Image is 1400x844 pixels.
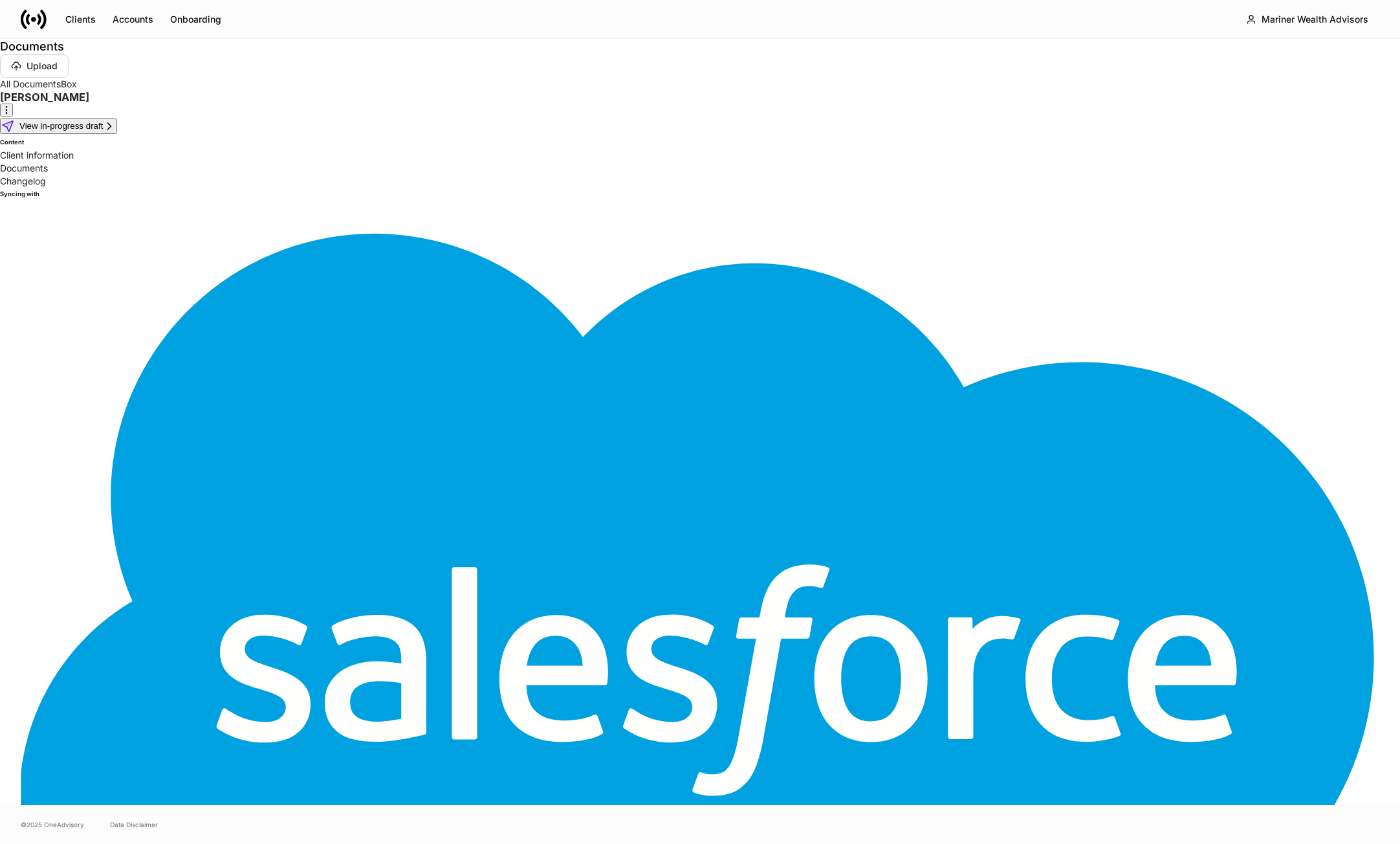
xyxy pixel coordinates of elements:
[19,121,103,131] span: View in-progress draft
[61,78,77,89] a: Box
[113,13,153,26] div: Accounts
[57,9,104,30] button: Clients
[104,9,162,30] button: Accounts
[170,13,221,26] div: Onboarding
[21,819,84,830] span: © 2025 OneAdvisory
[65,13,96,26] div: Clients
[1262,13,1368,26] div: Mariner Wealth Advisors
[1235,8,1379,31] button: Mariner Wealth Advisors
[110,819,158,830] a: Data Disclaimer
[27,60,58,72] div: Upload
[162,9,230,30] button: Onboarding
